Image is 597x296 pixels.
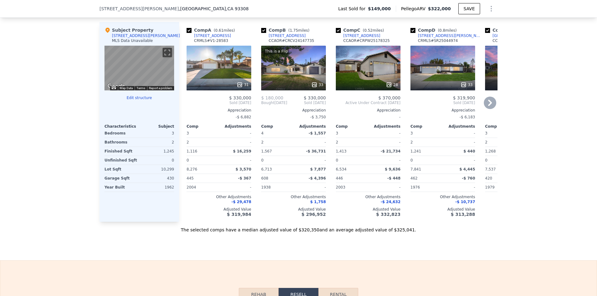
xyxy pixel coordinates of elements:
[104,129,138,138] div: Bedrooms
[261,27,312,33] div: Comp B
[369,183,400,192] div: -
[233,149,251,153] span: $ 16,259
[381,149,400,153] span: -$ 21,734
[369,129,400,138] div: -
[439,28,445,33] span: 0.8
[453,95,475,100] span: $ 319,900
[336,176,343,180] span: 446
[336,113,400,121] div: -
[338,6,368,12] span: Last Sold for
[463,149,475,153] span: $ 440
[418,38,458,43] div: CRMLS # SR25044974
[485,131,488,135] span: 3
[187,158,189,162] span: 0
[310,115,326,119] span: -$ 3,750
[187,149,197,153] span: 1,116
[410,167,421,171] span: 7,841
[385,167,400,171] span: $ 9,636
[444,183,475,192] div: -
[106,82,127,90] img: Google
[261,95,283,100] span: $ 180,000
[485,149,496,153] span: 1,268
[336,124,368,129] div: Comp
[141,174,174,183] div: 430
[485,108,550,113] div: Appreciation
[104,46,174,90] div: Map
[451,212,475,217] span: $ 313,288
[187,27,237,33] div: Comp A
[455,200,475,204] span: -$ 10,737
[220,138,251,147] div: -
[493,38,539,43] div: CCAOR # CROC25010057
[410,33,483,38] a: [STREET_ADDRESS][PERSON_NAME]
[343,38,390,43] div: CCAOR # CRPW25178325
[444,156,475,165] div: -
[336,194,400,199] div: Other Adjustments
[311,82,323,88] div: 33
[428,6,451,11] span: $322,000
[261,131,264,135] span: 4
[104,95,174,100] button: Edit structure
[458,3,480,14] button: SAVE
[104,183,138,192] div: Year Built
[309,131,326,135] span: -$ 1,557
[99,222,497,233] div: The selected comps have a median adjusted value of $320,350 and an average adjusted value of $325...
[187,176,194,180] span: 445
[306,149,326,153] span: -$ 36,731
[462,176,475,180] span: -$ 760
[187,131,189,135] span: 3
[485,167,496,171] span: 7,537
[368,124,400,129] div: Adjustments
[215,28,224,33] span: 0.61
[220,156,251,165] div: -
[220,129,251,138] div: -
[269,38,314,43] div: CCAOR # CRCV24147735
[237,82,249,88] div: 31
[369,156,400,165] div: -
[336,33,380,38] a: [STREET_ADDRESS]
[269,33,306,38] div: [STREET_ADDRESS]
[141,165,174,174] div: 10,299
[336,167,346,171] span: 6,534
[304,95,326,100] span: $ 330,000
[106,82,127,90] a: Open this area in Google Maps (opens a new window)
[295,138,326,147] div: -
[410,149,421,153] span: 1,241
[336,108,400,113] div: Appreciation
[112,33,180,38] div: [STREET_ADDRESS][PERSON_NAME]
[418,33,483,38] div: [STREET_ADDRESS][PERSON_NAME]
[364,28,373,33] span: 0.52
[310,200,326,204] span: $ 1,758
[485,194,550,199] div: Other Adjustments
[261,138,292,147] div: 2
[444,138,475,147] div: -
[343,33,380,38] div: [STREET_ADDRESS]
[309,176,326,180] span: -$ 4,396
[443,124,475,129] div: Adjustments
[187,33,231,38] a: [STREET_ADDRESS]
[410,183,442,192] div: 1976
[220,183,251,192] div: -
[120,86,133,90] button: Map Data
[104,174,138,183] div: Garage Sqft
[261,108,326,113] div: Appreciation
[336,138,367,147] div: 2
[149,86,172,90] a: Report a problem
[295,183,326,192] div: -
[194,38,228,43] div: CRMLS # V1-28583
[295,156,326,165] div: -
[336,158,338,162] span: 0
[112,86,116,89] button: Keyboard shortcuts
[336,131,338,135] span: 3
[187,194,251,199] div: Other Adjustments
[435,28,459,33] span: ( miles)
[229,95,251,100] span: $ 330,000
[104,147,138,156] div: Finished Sqft
[141,129,174,138] div: 3
[302,212,326,217] span: $ 296,952
[187,167,197,171] span: 8,276
[460,167,475,171] span: $ 4,445
[376,212,400,217] span: $ 332,823
[485,124,517,129] div: Comp
[211,28,237,33] span: ( miles)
